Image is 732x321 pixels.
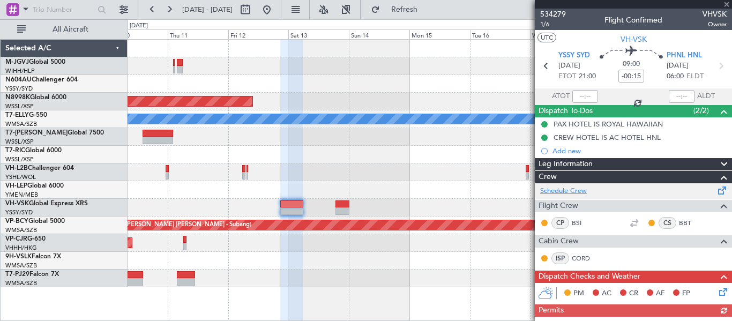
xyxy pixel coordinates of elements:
span: Leg Information [539,158,593,170]
div: Fri 12 [228,29,289,39]
div: Sat 13 [288,29,349,39]
button: UTC [537,33,556,42]
a: CORD [572,253,596,263]
span: ELDT [686,71,704,82]
a: VH-LEPGlobal 6000 [5,183,64,189]
span: Dispatch Checks and Weather [539,271,640,283]
a: VH-L2BChallenger 604 [5,165,74,171]
a: YSSY/SYD [5,85,33,93]
span: YSSY SYD [558,50,590,61]
a: BBT [679,218,703,228]
span: Refresh [382,6,427,13]
div: Mon 15 [409,29,470,39]
a: Schedule Crew [540,186,587,197]
span: 534279 [540,9,566,20]
div: Thu 11 [168,29,228,39]
button: Refresh [366,1,430,18]
span: (2/2) [693,105,709,116]
a: YMEN/MEB [5,191,38,199]
div: Wed 17 [530,29,591,39]
a: WSSL/XSP [5,138,34,146]
span: [DATE] [558,61,580,71]
a: T7-RICGlobal 6000 [5,147,62,154]
button: All Aircraft [12,21,116,38]
span: 09:00 [623,59,640,70]
a: VP-BCYGlobal 5000 [5,218,65,225]
div: [DATE] [130,21,148,31]
a: VP-CJRG-650 [5,236,46,242]
span: 21:00 [579,71,596,82]
span: N8998K [5,94,30,101]
a: 9H-VSLKFalcon 7X [5,253,61,260]
a: BSI [572,218,596,228]
span: VH-VSK [5,200,29,207]
a: WMSA/SZB [5,120,37,128]
a: YSSY/SYD [5,208,33,217]
span: ETOT [558,71,576,82]
span: T7-PJ29 [5,271,29,278]
div: Tue 16 [470,29,531,39]
a: WMSA/SZB [5,226,37,234]
span: 06:00 [667,71,684,82]
span: Cabin Crew [539,235,579,248]
span: AC [602,288,611,299]
span: [DATE] - [DATE] [182,5,233,14]
span: Owner [703,20,727,29]
span: VH-VSK [621,34,647,45]
div: CP [551,217,569,229]
div: Sun 14 [349,29,409,39]
div: Flight Confirmed [604,14,662,26]
span: PHNL HNL [667,50,702,61]
div: Wed 10 [107,29,168,39]
span: All Aircraft [28,26,113,33]
span: 9H-VSLK [5,253,32,260]
span: VH-LEP [5,183,27,189]
a: T7-[PERSON_NAME]Global 7500 [5,130,104,136]
input: Trip Number [33,2,94,18]
span: FP [682,288,690,299]
a: T7-PJ29Falcon 7X [5,271,59,278]
a: M-JGVJGlobal 5000 [5,59,65,65]
a: N604AUChallenger 604 [5,77,78,83]
div: CREW HOTEL IS AC HOTEL HNL [554,133,661,142]
a: VH-VSKGlobal Express XRS [5,200,88,207]
div: Add new [552,146,727,155]
span: T7-RIC [5,147,25,154]
span: T7-[PERSON_NAME] [5,130,68,136]
span: ALDT [697,91,715,102]
a: WIHH/HLP [5,67,35,75]
span: VP-BCY [5,218,28,225]
span: VH-L2B [5,165,28,171]
span: ATOT [552,91,570,102]
a: YSHL/WOL [5,173,36,181]
div: ISP [551,252,569,264]
span: M-JGVJ [5,59,29,65]
span: Flight Crew [539,200,578,212]
span: T7-ELLY [5,112,29,118]
span: 1/6 [540,20,566,29]
a: N8998KGlobal 6000 [5,94,66,101]
span: VHVSK [703,9,727,20]
span: CR [629,288,638,299]
a: T7-ELLYG-550 [5,112,47,118]
a: WMSA/SZB [5,262,37,270]
div: CS [659,217,676,229]
a: WSSL/XSP [5,155,34,163]
a: WMSA/SZB [5,279,37,287]
span: Dispatch To-Dos [539,105,593,117]
span: AF [656,288,664,299]
span: Crew [539,171,557,183]
span: PM [573,288,584,299]
span: N604AU [5,77,32,83]
a: VHHH/HKG [5,244,37,252]
span: VP-CJR [5,236,27,242]
a: WSSL/XSP [5,102,34,110]
div: PAX HOTEL IS ROYAL HAWAIIAN [554,120,663,129]
span: [DATE] [667,61,689,71]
